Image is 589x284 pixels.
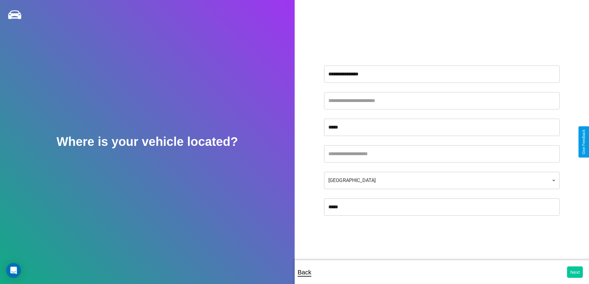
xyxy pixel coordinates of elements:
[567,266,583,278] button: Next
[324,172,560,189] div: [GEOGRAPHIC_DATA]
[582,129,586,155] div: Give Feedback
[6,263,21,278] div: Open Intercom Messenger
[298,267,311,278] p: Back
[57,135,238,149] h2: Where is your vehicle located?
